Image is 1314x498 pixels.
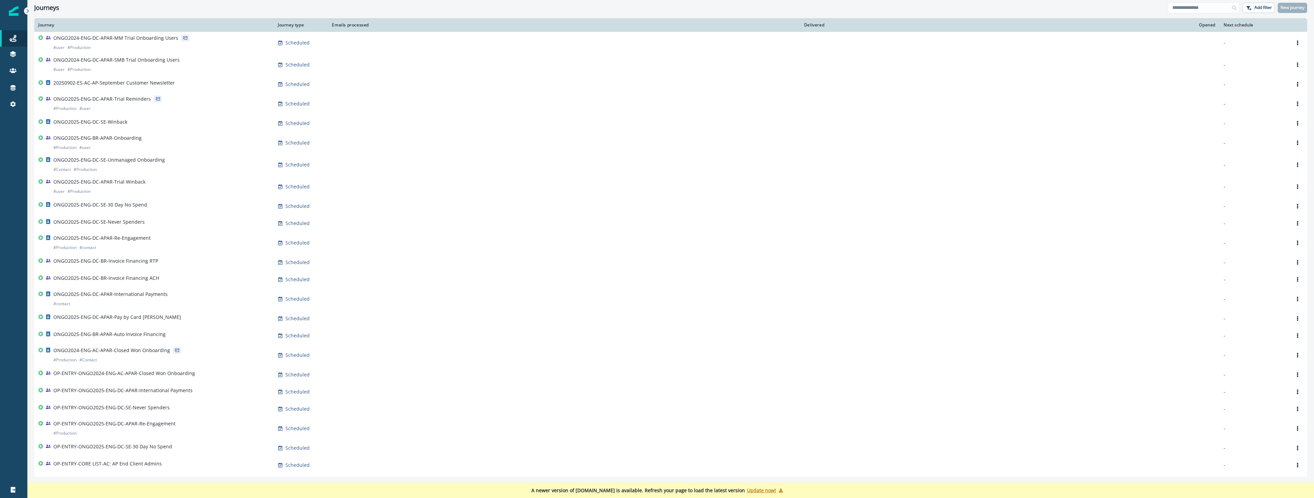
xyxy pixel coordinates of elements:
[285,203,310,210] p: Scheduled
[285,445,310,451] p: Scheduled
[34,310,1307,327] a: ONGO2025-ENG-DC-APAR-Pay by Card [PERSON_NAME]Scheduled--Options
[1292,423,1303,434] button: Options
[34,418,1307,439] a: OP-ENTRY-ONGO2025-ENG-DC-APAR-Re-Engagement#ProductionScheduled--Options
[1292,331,1303,341] button: Options
[53,370,195,377] p: OP-ENTRY-ONGO2024-ENG-AC-APAR-Closed Won Onboarding
[1254,5,1272,10] p: Add filter
[34,400,1307,418] a: OP-ENTRY-ONGO2025-ENG-DC-SE-Never SpendersScheduled--Options
[34,271,1307,288] a: ONGO2025-ENG-DC-BR-Invoice Financing ACHScheduled--Options
[1224,61,1284,68] p: -
[285,239,310,246] p: Scheduled
[1292,257,1303,267] button: Options
[1224,352,1284,359] p: -
[285,352,310,359] p: Scheduled
[53,258,158,264] p: ONGO2025-ENG-DC-BR-Invoice Financing RTP
[53,300,70,307] p: # contact
[53,387,193,394] p: OP-ENTRY-ONGO2025-ENG-DC-APAR-International Payments
[833,22,1215,28] div: Opened
[1224,445,1284,451] p: -
[747,487,776,494] p: Update now!
[34,4,59,12] h1: Journeys
[67,44,91,51] p: # Production
[53,244,77,251] p: # Production
[285,276,310,283] p: Scheduled
[1292,99,1303,109] button: Options
[1224,276,1284,283] p: -
[1292,201,1303,211] button: Options
[1292,60,1303,70] button: Options
[1292,182,1303,192] button: Options
[38,22,270,28] div: Journey
[34,115,1307,132] a: ONGO2025-ENG-DC-SE-WinbackScheduled--Options
[53,420,176,427] p: OP-ENTRY-ONGO2025-ENG-DC-APAR-Re-Engagement
[1224,296,1284,302] p: -
[1292,294,1303,304] button: Options
[34,288,1307,310] a: ONGO2025-ENG-DC-APAR-International Payments#contactScheduled--Options
[285,259,310,266] p: Scheduled
[1292,274,1303,285] button: Options
[1292,387,1303,397] button: Options
[34,198,1307,215] a: ONGO2025-ENG-DC-SE-30 Day No SpendScheduled--Options
[34,327,1307,344] a: ONGO2025-ENG-BR-APAR-Auto Invoice FinancingScheduled--Options
[53,166,71,173] p: # Contact
[34,76,1307,93] a: 20250902-ES-AC-AP-September Customer NewsletterScheduled--Options
[285,332,310,339] p: Scheduled
[285,388,310,395] p: Scheduled
[285,161,310,168] p: Scheduled
[1292,38,1303,48] button: Options
[1224,462,1284,469] p: -
[1292,218,1303,228] button: Options
[53,430,77,437] p: # Production
[79,244,96,251] p: # contact
[67,66,91,73] p: # Production
[53,314,181,321] p: ONGO2025-ENG-DC-APAR-Pay by Card [PERSON_NAME]
[53,178,145,185] p: ONGO2025-ENG-DC-APAR-Trial Winback
[1292,404,1303,414] button: Options
[53,135,142,141] p: ONGO2025-ENG-BR-APAR-Onboarding
[1224,100,1284,107] p: -
[53,460,162,467] p: OP-ENTRY-CORE LIST-AC: AP End Client Admins
[53,347,170,354] p: ONGO2024-ENG-AC-APAR-Closed Won Onboarding
[53,144,77,151] p: # Production
[53,157,165,163] p: ONGO2025-ENG-DC-SE-Unmanaged Onboarding
[285,139,310,146] p: Scheduled
[74,166,97,173] p: # Production
[53,219,145,225] p: ONGO2025-ENG-DC-SE-Never Spenders
[285,183,310,190] p: Scheduled
[285,100,310,107] p: Scheduled
[285,462,310,469] p: Scheduled
[1224,259,1284,266] p: -
[34,154,1307,176] a: ONGO2025-ENG-DC-SE-Unmanaged Onboarding#Contact#ProductionScheduled--Options
[1292,238,1303,248] button: Options
[34,32,1307,54] a: ONGO2024-ENG-DC-APAR-MM Trial Onboarding Users#user#ProductionScheduled--Options
[34,254,1307,271] a: ONGO2025-ENG-DC-BR-Invoice Financing RTPScheduled--Options
[1292,370,1303,380] button: Options
[285,81,310,88] p: Scheduled
[53,66,65,73] p: # user
[1224,139,1284,146] p: -
[34,232,1307,254] a: ONGO2025-ENG-DC-APAR-Re-Engagement#Production#contactScheduled--Options
[377,22,824,28] div: Delivered
[1224,315,1284,322] p: -
[1224,220,1284,227] p: -
[1224,22,1284,28] div: Next schedule
[1224,81,1284,88] p: -
[329,22,369,28] div: Emails processed
[53,291,168,298] p: ONGO2025-ENG-DC-APAR-International Payments
[285,296,310,302] p: Scheduled
[285,120,310,127] p: Scheduled
[1224,388,1284,395] p: -
[1224,161,1284,168] p: -
[53,105,77,112] p: # Production
[34,366,1307,383] a: OP-ENTRY-ONGO2024-ENG-AC-APAR-Closed Won OnboardingScheduled--Options
[285,220,310,227] p: Scheduled
[1224,39,1284,46] p: -
[1292,313,1303,324] button: Options
[34,439,1307,457] a: OP-ENTRY-ONGO2025-ENG-DC-SE-30 Day No SpendScheduled--Options
[1224,120,1284,127] p: -
[1278,3,1307,13] button: New journey
[747,487,783,494] button: Update now!
[285,406,310,412] p: Scheduled
[1242,3,1275,13] button: Add filter
[1224,183,1284,190] p: -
